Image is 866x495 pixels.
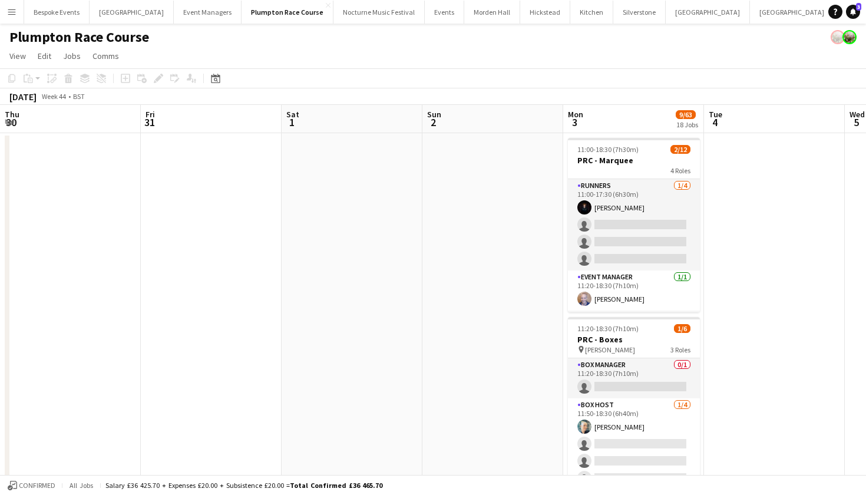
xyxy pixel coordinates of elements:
span: Edit [38,51,51,61]
a: Comms [88,48,124,64]
span: Comms [92,51,119,61]
h3: PRC - Boxes [568,334,700,345]
span: 30 [3,115,19,129]
div: BST [73,92,85,101]
span: 11:00-18:30 (7h30m) [577,145,639,154]
a: 3 [846,5,860,19]
div: [DATE] [9,91,37,103]
app-card-role: Runners1/411:00-17:30 (6h30m)[PERSON_NAME] [568,179,700,270]
span: 2/12 [670,145,690,154]
app-job-card: 11:00-18:30 (7h30m)2/12PRC - Marquee4 RolesRunners1/411:00-17:30 (6h30m)[PERSON_NAME] Event Manag... [568,138,700,312]
button: Morden Hall [464,1,520,24]
button: Event Managers [174,1,242,24]
span: 1/6 [674,324,690,333]
span: 1 [285,115,299,129]
app-job-card: 11:20-18:30 (7h10m)1/6PRC - Boxes [PERSON_NAME]3 RolesBox Manager0/111:20-18:30 (7h10m) Box Host1... [568,317,700,491]
app-card-role: Box Host1/411:50-18:30 (6h40m)[PERSON_NAME] [568,398,700,490]
span: View [9,51,26,61]
span: Thu [5,109,19,120]
span: Wed [850,109,865,120]
button: [GEOGRAPHIC_DATA] [750,1,834,24]
span: Sat [286,109,299,120]
h1: Plumpton Race Course [9,28,149,46]
a: Edit [33,48,56,64]
span: Confirmed [19,481,55,490]
span: Tue [709,109,722,120]
span: Sun [427,109,441,120]
a: View [5,48,31,64]
div: 18 Jobs [676,120,698,129]
span: 9/63 [676,110,696,119]
button: Silverstone [613,1,666,24]
span: Fri [146,109,155,120]
button: [GEOGRAPHIC_DATA] [666,1,750,24]
button: Confirmed [6,479,57,492]
button: Hickstead [520,1,570,24]
span: Jobs [63,51,81,61]
a: Jobs [58,48,85,64]
span: 4 [707,115,722,129]
app-card-role: Box Manager0/111:20-18:30 (7h10m) [568,358,700,398]
span: [PERSON_NAME] [585,345,635,354]
button: Nocturne Music Festival [333,1,425,24]
button: [GEOGRAPHIC_DATA] [90,1,174,24]
span: 2 [425,115,441,129]
button: Bespoke Events [24,1,90,24]
span: 3 Roles [670,345,690,354]
div: Salary £36 425.70 + Expenses £20.00 + Subsistence £20.00 = [105,481,382,490]
span: 4 Roles [670,166,690,175]
button: Plumpton Race Course [242,1,333,24]
app-card-role: Event Manager1/111:20-18:30 (7h10m)[PERSON_NAME] [568,270,700,311]
h3: PRC - Marquee [568,155,700,166]
span: 3 [566,115,583,129]
span: 31 [144,115,155,129]
span: 11:20-18:30 (7h10m) [577,324,639,333]
app-user-avatar: Staffing Manager [831,30,845,44]
button: Kitchen [570,1,613,24]
span: 3 [856,3,861,11]
app-user-avatar: Staffing Manager [842,30,857,44]
span: Mon [568,109,583,120]
button: Events [425,1,464,24]
span: All jobs [67,481,95,490]
span: Total Confirmed £36 465.70 [290,481,382,490]
span: 5 [848,115,865,129]
span: Week 44 [39,92,68,101]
